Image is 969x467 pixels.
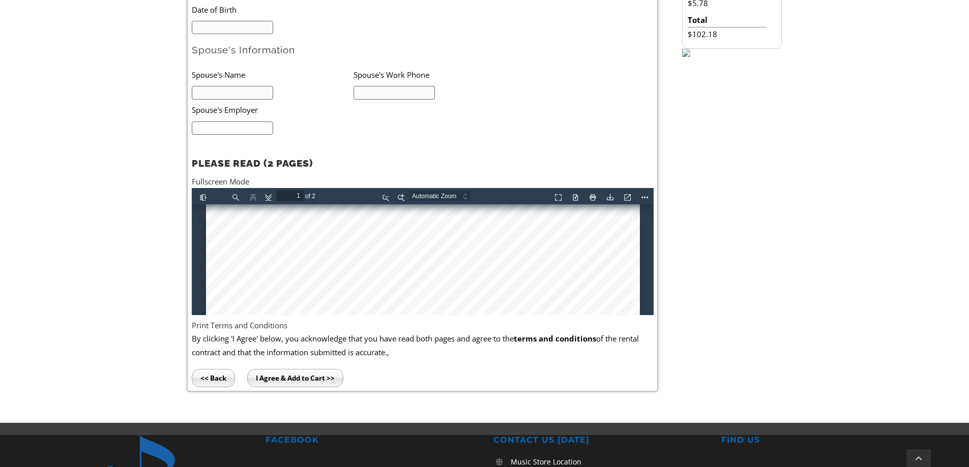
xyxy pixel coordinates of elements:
[721,435,931,446] h2: FIND US
[354,64,515,85] li: Spouse's Work Phone
[192,369,235,387] input: << Back
[192,320,287,330] a: Print Terms and Conditions
[192,64,354,85] li: Spouse's Name
[688,27,767,41] li: $102.18
[192,100,483,120] li: Spouse's Employer
[192,176,249,186] a: Fullscreen Mode
[688,13,767,27] li: Total
[514,333,596,344] b: terms and conditions
[192,44,654,56] h2: Spouse's Information
[682,49,690,57] img: sidebar-footer.png
[266,435,476,446] h2: FACEBOOK
[247,369,343,387] input: I Agree & Add to Cart >>
[217,3,289,13] select: Zoom
[493,435,703,446] h2: CONTACT US [DATE]
[192,332,654,359] p: By clicking 'I Agree' below, you acknowledge that you have read both pages and agree to the of th...
[112,3,127,14] span: of 2
[192,158,313,169] strong: PLEASE READ (2 PAGES)
[84,2,112,13] input: Page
